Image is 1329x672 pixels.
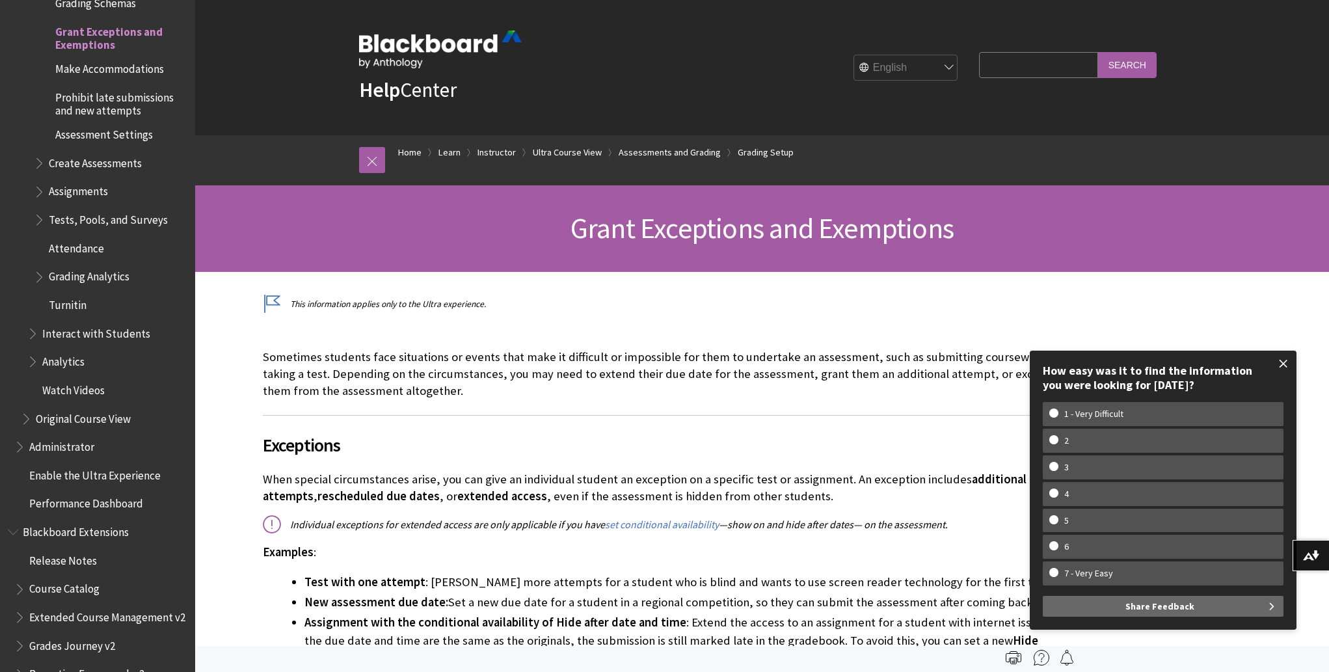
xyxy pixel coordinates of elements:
button: Share Feedback [1043,596,1283,617]
span: Grant Exceptions and Exemptions [55,21,186,51]
li: : [PERSON_NAME] more attempts for a student who is blind and wants to use screen reader technolog... [304,573,1069,591]
span: Course Catalog [29,578,100,596]
p: This information applies only to the Ultra experience. [263,298,1069,310]
span: extended access [457,489,547,504]
w-span: 3 [1049,462,1084,473]
span: Administrator [29,436,94,453]
w-span: 5 [1049,515,1084,526]
span: Grading Analytics [49,266,129,284]
a: Assessments and Grading [619,144,721,161]
span: Turnitin [49,294,87,312]
span: Assignment with the conditional availability of Hide after date and time [304,615,686,630]
span: Attendance [49,237,104,255]
w-span: 1 - Very Difficult [1049,409,1138,420]
img: Blackboard by Anthology [359,31,522,68]
p: When special circumstances arise, you can give an individual student an exception on a specific t... [263,471,1069,505]
w-span: 7 - Very Easy [1049,568,1128,579]
span: New assessment due date: [304,595,448,610]
span: rescheduled due dates [317,489,440,504]
span: Grades Journey v2 [29,635,115,652]
span: Assignments [49,181,108,198]
img: More help [1034,650,1049,665]
select: Site Language Selector [854,55,958,81]
span: Release Notes [29,550,97,567]
span: Enable the Ultra Experience [29,464,161,482]
span: Grant Exceptions and Exemptions [571,210,954,246]
span: Make Accommodations [55,58,164,75]
w-span: 2 [1049,435,1084,446]
a: Instructor [477,144,516,161]
p: Sometimes students face situations or events that make it difficult or impossible for them to und... [263,349,1069,400]
span: Original Course View [36,408,131,425]
span: additional attempts [263,472,1027,504]
span: Assessment Settings [55,124,153,141]
img: Print [1006,650,1021,665]
a: Ultra Course View [533,144,602,161]
w-span: 6 [1049,541,1084,552]
p: : [263,544,1069,561]
span: Exceptions [263,431,1069,459]
a: set conditional availability [605,518,719,531]
li: : Extend the access to an assignment for a student with internet issues. If the due date and time... [304,613,1069,668]
a: HelpCenter [359,77,457,103]
span: Tests, Pools, and Surveys [49,209,168,226]
a: Home [398,144,422,161]
span: Extended Course Management v2 [29,606,185,624]
span: Analytics [42,351,85,368]
span: Blackboard Extensions [23,521,129,539]
span: Create Assessments [49,152,142,170]
div: How easy was it to find the information you were looking for [DATE]? [1043,364,1283,392]
input: Search [1098,52,1157,77]
a: Grading Setup [738,144,794,161]
img: Follow this page [1059,650,1075,665]
span: Prohibit late submissions and new attempts [55,87,186,117]
w-span: 4 [1049,489,1084,500]
span: Examples [263,544,314,559]
p: Individual exceptions for extended access are only applicable if you have —show on and hide after... [263,517,1069,531]
span: Test with one attempt [304,574,425,589]
span: Interact with Students [42,323,150,340]
span: Performance Dashboard [29,493,143,511]
a: Learn [438,144,461,161]
span: Watch Videos [42,379,105,397]
span: Share Feedback [1125,596,1194,617]
strong: Help [359,77,400,103]
li: Set a new due date for a student in a regional competition, so they can submit the assessment aft... [304,593,1069,612]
